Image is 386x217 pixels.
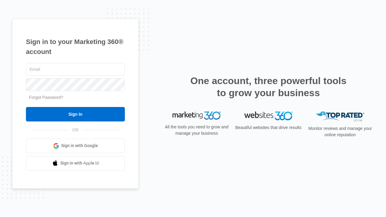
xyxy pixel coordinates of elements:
[60,160,99,166] span: Sign in with Apple Id
[188,75,348,99] h2: One account, three powerful tools to grow your business
[68,127,83,133] span: OR
[163,124,230,137] p: All the tools you need to grow and manage your business
[26,63,125,76] input: Email
[306,125,374,138] p: Monitor reviews and manage your online reputation
[61,143,98,149] span: Sign in with Google
[235,124,302,131] p: Beautiful websites that drive results
[26,37,125,57] h1: Sign in to your Marketing 360® account
[29,95,63,100] a: Forgot Password?
[316,112,364,121] img: Top Rated Local
[26,139,125,153] a: Sign in with Google
[26,156,125,171] a: Sign in with Apple Id
[172,112,221,120] img: Marketing 360
[26,107,125,121] input: Sign In
[244,112,293,120] img: Websites 360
